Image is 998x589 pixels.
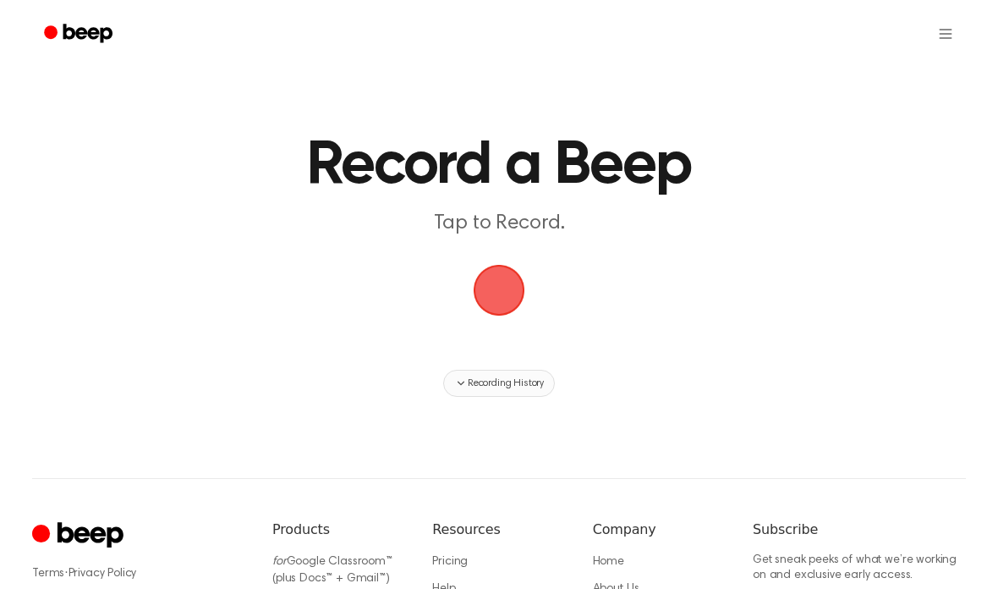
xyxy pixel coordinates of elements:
[753,553,966,583] p: Get sneak peeks of what we’re working on and exclusive early access.
[32,520,128,553] a: Cruip
[69,568,137,580] a: Privacy Policy
[272,520,405,540] h6: Products
[468,376,544,391] span: Recording History
[593,520,726,540] h6: Company
[272,556,392,585] a: forGoogle Classroom™ (plus Docs™ + Gmail™)
[183,135,815,196] h1: Record a Beep
[432,520,565,540] h6: Resources
[474,265,524,316] button: Beep Logo
[443,370,555,397] button: Recording History
[753,520,966,540] h6: Subscribe
[272,556,287,568] i: for
[432,556,468,568] a: Pricing
[32,568,64,580] a: Terms
[32,565,245,582] div: ·
[593,556,624,568] a: Home
[32,18,128,51] a: Beep
[183,210,815,238] p: Tap to Record.
[925,14,966,54] button: Open menu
